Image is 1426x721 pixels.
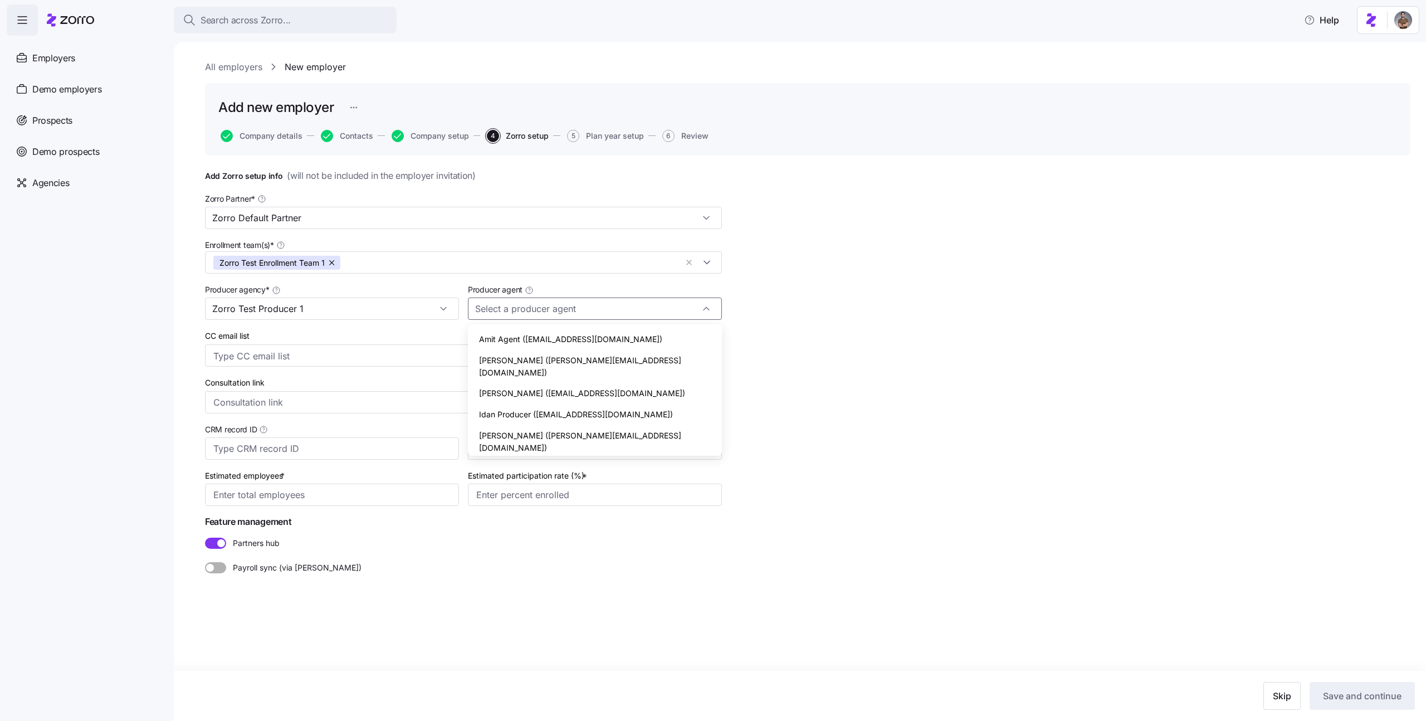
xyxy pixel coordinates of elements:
[32,82,102,96] span: Demo employers
[389,130,469,142] a: Company setup
[479,408,673,421] span: Idan Producer ([EMAIL_ADDRESS][DOMAIN_NAME])
[1273,689,1291,703] span: Skip
[226,562,362,573] span: Payroll sync (via [PERSON_NAME])
[32,176,69,190] span: Agencies
[681,132,709,140] span: Review
[226,538,280,549] span: Partners hub
[586,132,644,140] span: Plan year setup
[468,470,589,482] label: Estimated participation rate (%)
[321,130,373,142] button: Contacts
[7,42,165,74] a: Employers
[205,330,250,342] label: CC email list
[485,130,549,142] a: 4Zorro setup
[506,132,549,140] span: Zorro setup
[205,169,722,183] h1: Add Zorro setup info
[479,333,662,345] span: Amit Agent ([EMAIL_ADDRESS][DOMAIN_NAME])
[1304,13,1339,27] span: Help
[567,130,579,142] span: 5
[205,207,722,229] input: Select a partner
[287,169,475,183] span: ( will not be included in the employer invitation )
[1323,689,1401,703] span: Save and continue
[1263,682,1301,710] button: Skip
[213,349,691,363] input: Type CC email list
[205,284,270,295] span: Producer agency *
[340,132,373,140] span: Contacts
[468,484,722,506] input: Enter percent enrolled
[479,354,711,378] span: [PERSON_NAME] ([PERSON_NAME][EMAIL_ADDRESS][DOMAIN_NAME])
[285,60,346,74] a: New employer
[174,7,397,33] button: Search across Zorro...
[205,240,274,251] span: Enrollment team(s) *
[205,437,459,460] input: Type CRM record ID
[205,424,257,435] span: CRM record ID
[1310,682,1415,710] button: Save and continue
[205,193,255,204] span: Zorro Partner *
[411,132,469,140] span: Company setup
[487,130,549,142] button: 4Zorro setup
[1394,11,1412,29] img: 4405efb6-a4ff-4e3b-b971-a8a12b62b3ee-1719735568656.jpeg
[479,387,685,400] span: [PERSON_NAME] ([EMAIL_ADDRESS][DOMAIN_NAME])
[32,145,100,159] span: Demo prospects
[567,130,644,142] button: 5Plan year setup
[201,13,291,27] span: Search across Zorro...
[205,484,459,506] input: Enter total employees
[7,74,165,105] a: Demo employers
[662,130,675,142] span: 6
[205,515,722,529] span: Feature management
[32,114,72,128] span: Prospects
[662,130,709,142] button: 6Review
[205,391,722,413] input: Consultation link
[221,130,302,142] button: Company details
[487,130,499,142] span: 4
[205,377,265,389] label: Consultation link
[218,130,302,142] a: Company details
[392,130,469,142] button: Company setup
[468,298,722,320] input: Select a producer agent
[205,60,262,74] a: All employers
[1295,9,1348,31] button: Help
[240,132,302,140] span: Company details
[468,284,522,295] span: Producer agent
[7,167,165,198] a: Agencies
[319,130,373,142] a: Contacts
[219,256,325,270] span: Zorro Test Enrollment Team 1
[218,99,334,116] h1: Add new employer
[7,105,165,136] a: Prospects
[205,298,459,320] input: Select a producer agency
[479,430,711,454] span: [PERSON_NAME] ([PERSON_NAME][EMAIL_ADDRESS][DOMAIN_NAME])
[205,470,287,482] label: Estimated employees
[565,130,644,142] a: 5Plan year setup
[32,51,75,65] span: Employers
[660,130,709,142] a: 6Review
[7,136,165,167] a: Demo prospects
